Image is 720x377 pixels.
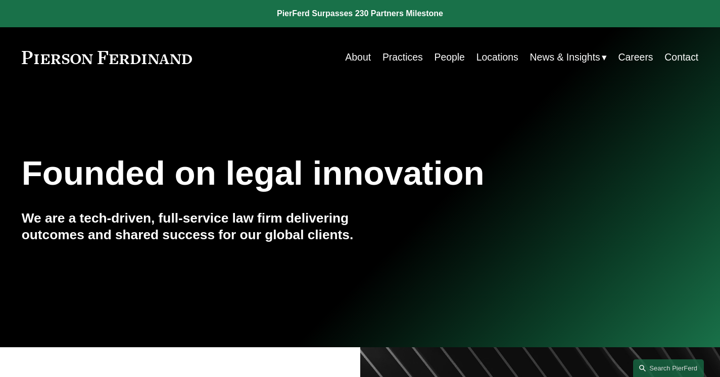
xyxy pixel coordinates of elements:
a: Contact [664,47,698,67]
a: Practices [382,47,423,67]
a: About [345,47,371,67]
a: folder dropdown [530,47,607,67]
a: People [434,47,464,67]
a: Locations [476,47,518,67]
span: News & Insights [530,48,600,66]
a: Careers [618,47,653,67]
h4: We are a tech-driven, full-service law firm delivering outcomes and shared success for our global... [22,210,360,244]
a: Search this site [633,359,704,377]
h1: Founded on legal innovation [22,154,586,193]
